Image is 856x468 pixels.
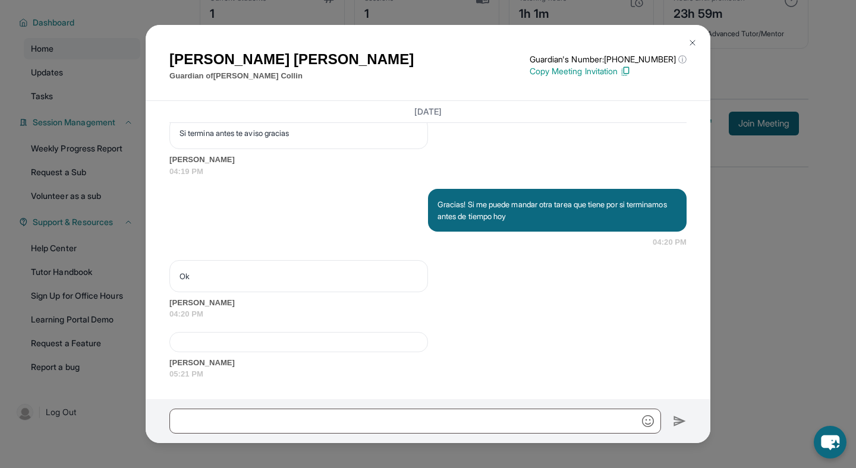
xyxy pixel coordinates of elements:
[180,270,418,282] p: Ok
[169,70,414,82] p: Guardian of [PERSON_NAME] Collin
[642,415,654,427] img: Emoji
[169,154,687,166] span: [PERSON_NAME]
[653,236,687,248] span: 04:20 PM
[169,106,687,118] h3: [DATE]
[814,426,846,458] button: chat-button
[438,198,677,222] p: Gracias! Si me puede mandar otra tarea que tiene por si terminamos antes de tiempo hoy
[620,66,631,77] img: Copy Icon
[169,166,687,178] span: 04:19 PM
[530,65,687,77] p: Copy Meeting Invitation
[169,49,414,70] h1: [PERSON_NAME] [PERSON_NAME]
[169,368,687,380] span: 05:21 PM
[688,38,697,48] img: Close Icon
[169,297,687,309] span: [PERSON_NAME]
[673,414,687,428] img: Send icon
[530,53,687,65] p: Guardian's Number: [PHONE_NUMBER]
[169,357,687,369] span: [PERSON_NAME]
[180,127,418,139] p: Si termina antes te aviso gracias
[169,308,687,320] span: 04:20 PM
[678,53,687,65] span: ⓘ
